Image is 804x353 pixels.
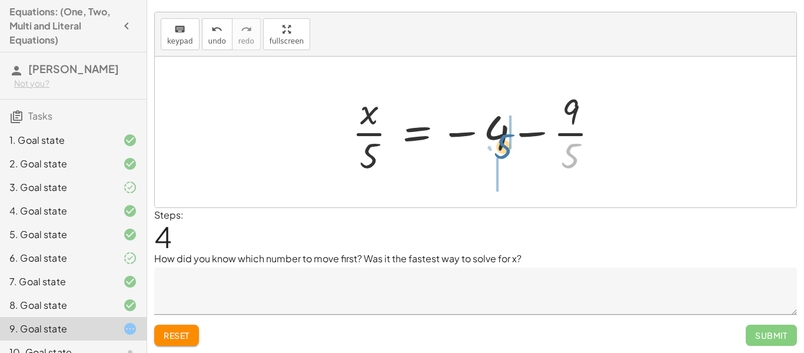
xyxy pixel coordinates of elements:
[167,37,193,45] span: keypad
[123,251,137,265] i: Task finished and part of it marked as correct.
[123,227,137,242] i: Task finished and correct.
[154,219,172,255] span: 4
[9,275,104,289] div: 7. Goal state
[270,37,304,45] span: fullscreen
[154,325,199,346] button: Reset
[123,180,137,194] i: Task finished and part of it marked as correct.
[28,62,119,75] span: [PERSON_NAME]
[123,157,137,171] i: Task finished and correct.
[241,22,252,37] i: redo
[161,18,200,50] button: keyboardkeypad
[9,251,104,265] div: 6. Goal state
[232,18,261,50] button: redoredo
[9,5,116,47] h4: Equations: (One, Two, Multi and Literal Equations)
[9,227,104,242] div: 5. Goal state
[123,204,137,218] i: Task finished and correct.
[174,22,185,37] i: keyboard
[9,133,104,147] div: 1. Goal state
[154,252,797,266] p: How did you know which number to move first? Was it the fastest way to solve for x?
[9,204,104,218] div: 4. Goal state
[28,110,52,122] span: Tasks
[123,133,137,147] i: Task finished and correct.
[9,298,104,312] div: 8. Goal state
[14,78,137,90] div: Not you?
[9,322,104,336] div: 9. Goal state
[123,298,137,312] i: Task finished and correct.
[154,209,184,221] label: Steps:
[9,180,104,194] div: 3. Goal state
[9,157,104,171] div: 2. Goal state
[238,37,254,45] span: redo
[123,275,137,289] i: Task finished and correct.
[208,37,226,45] span: undo
[123,322,137,336] i: Task started.
[211,22,222,37] i: undo
[164,330,190,341] span: Reset
[263,18,310,50] button: fullscreen
[202,18,232,50] button: undoundo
